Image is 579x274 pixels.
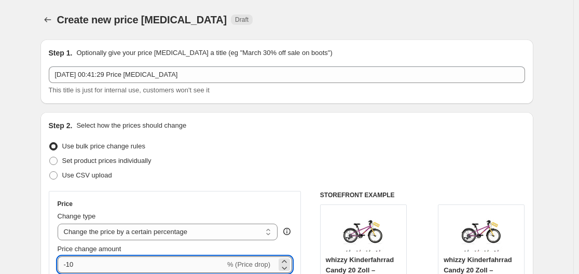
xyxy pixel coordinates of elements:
h2: Step 2. [49,120,73,131]
input: -15 [58,256,225,273]
img: 71KJ2r1frZL_80x.jpg [461,210,502,252]
img: 71KJ2r1frZL_80x.jpg [342,210,384,252]
h2: Step 1. [49,48,73,58]
span: Price change amount [58,245,121,253]
button: Price change jobs [40,12,55,27]
span: Set product prices individually [62,157,151,165]
p: Optionally give your price [MEDICAL_DATA] a title (eg "March 30% off sale on boots") [76,48,332,58]
h6: STOREFRONT EXAMPLE [320,191,525,199]
span: Create new price [MEDICAL_DATA] [57,14,227,25]
span: % (Price drop) [227,261,270,268]
div: help [282,226,292,237]
span: Change type [58,212,96,220]
input: 30% off holiday sale [49,66,525,83]
p: Select how the prices should change [76,120,186,131]
span: Draft [235,16,249,24]
span: Use CSV upload [62,171,112,179]
span: Use bulk price change rules [62,142,145,150]
span: This title is just for internal use, customers won't see it [49,86,210,94]
h3: Price [58,200,73,208]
